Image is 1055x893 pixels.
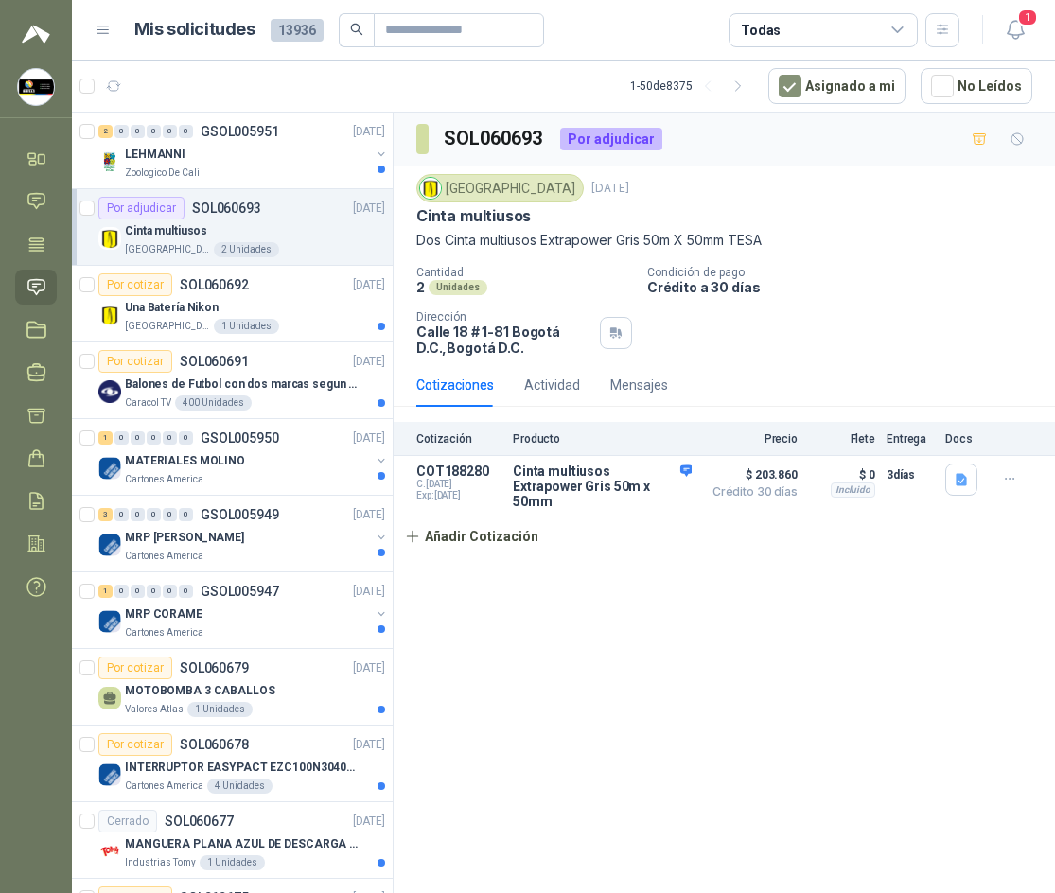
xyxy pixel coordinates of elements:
p: Cartones America [125,472,203,487]
p: Cartones America [125,779,203,794]
div: 1 Unidades [200,855,265,870]
p: Cartones America [125,549,203,564]
a: 2 0 0 0 0 0 GSOL005951[DATE] Company LogoLEHMANNIZoologico De Cali [98,120,389,181]
p: Balones de Futbol con dos marcas segun adjunto. Adjuntar cotizacion en su formato [125,376,360,394]
div: 2 Unidades [214,242,279,257]
div: Por adjudicar [560,128,662,150]
img: Company Logo [98,227,121,250]
p: Cartones America [125,625,203,640]
div: 0 [114,585,129,598]
div: 2 [98,125,113,138]
p: Dirección [416,310,592,324]
p: SOL060693 [192,201,261,215]
a: Por adjudicarSOL060693[DATE] Company LogoCinta multiusos[GEOGRAPHIC_DATA]2 Unidades [72,189,393,266]
p: MANGUERA PLANA AZUL DE DESCARGA 60 PSI X 20 METROS CON UNION DE 6” MAS ABRAZADERAS METALICAS DE 6” [125,835,360,853]
div: 0 [163,431,177,445]
p: SOL060679 [180,661,249,674]
p: SOL060692 [180,278,249,291]
div: 0 [147,431,161,445]
p: [DATE] [353,813,385,831]
div: Por cotizar [98,350,172,373]
p: [DATE] [353,583,385,601]
p: Cinta multiusos [416,206,531,226]
div: 0 [179,431,193,445]
a: CerradoSOL060677[DATE] Company LogoMANGUERA PLANA AZUL DE DESCARGA 60 PSI X 20 METROS CON UNION D... [72,802,393,879]
span: 1 [1017,9,1038,26]
p: Cinta multiusos Extrapower Gris 50m x 50mm [513,464,692,509]
div: 0 [163,508,177,521]
p: Cinta multiusos [125,222,207,240]
span: 13936 [271,19,324,42]
p: GSOL005950 [201,431,279,445]
p: GSOL005949 [201,508,279,521]
p: Valores Atlas [125,702,184,717]
p: SOL060678 [180,738,249,751]
p: Entrega [887,432,934,446]
p: MOTOBOMBA 3 CABALLOS [125,682,275,700]
p: Zoologico De Cali [125,166,200,181]
img: Company Logo [98,150,121,173]
p: Una Batería Nikon [125,299,219,317]
p: [DATE] [353,353,385,371]
p: Condición de pago [647,266,1047,279]
div: 0 [114,125,129,138]
div: 0 [131,508,145,521]
div: 0 [114,508,129,521]
div: 0 [131,125,145,138]
div: 0 [179,585,193,598]
p: Flete [809,432,875,446]
div: 0 [163,125,177,138]
div: 0 [114,431,129,445]
img: Company Logo [98,840,121,863]
div: 0 [179,125,193,138]
span: C: [DATE] [416,479,501,490]
h3: SOL060693 [444,124,545,153]
span: Crédito 30 días [703,486,798,498]
p: [DATE] [353,429,385,447]
img: Company Logo [98,763,121,786]
div: Por cotizar [98,733,172,756]
p: GSOL005951 [201,125,279,138]
a: 3 0 0 0 0 0 GSOL005949[DATE] Company LogoMRP [PERSON_NAME]Cartones America [98,503,389,564]
button: 1 [998,13,1032,47]
div: Mensajes [610,375,668,395]
img: Company Logo [18,69,54,105]
p: GSOL005947 [201,585,279,598]
div: 0 [131,585,145,598]
h1: Mis solicitudes [134,16,255,44]
span: search [350,23,363,36]
div: Por cotizar [98,657,172,679]
img: Company Logo [420,178,441,199]
img: Company Logo [98,610,121,633]
p: [DATE] [353,506,385,524]
div: 400 Unidades [175,395,252,411]
div: 4 Unidades [207,779,273,794]
div: Cerrado [98,810,157,832]
p: Crédito a 30 días [647,279,1047,295]
div: Actividad [524,375,580,395]
p: [DATE] [353,659,385,677]
div: 0 [163,585,177,598]
a: Por cotizarSOL060678[DATE] Company LogoINTERRUPTOR EASYPACT EZC100N3040C 40AMP 25K [PERSON_NAME]C... [72,726,393,802]
p: SOL060677 [165,814,234,828]
div: 1 [98,431,113,445]
p: Cotización [416,432,501,446]
img: Company Logo [98,380,121,403]
div: Por cotizar [98,273,172,296]
span: Exp: [DATE] [416,490,501,501]
button: Añadir Cotización [394,517,549,555]
div: 1 Unidades [187,702,253,717]
p: MATERIALES MOLINO [125,452,245,470]
p: [DATE] [353,123,385,141]
div: 3 [98,508,113,521]
div: 1 [98,585,113,598]
a: 1 0 0 0 0 0 GSOL005947[DATE] Company LogoMRP CORAMECartones America [98,580,389,640]
img: Company Logo [98,534,121,556]
div: [GEOGRAPHIC_DATA] [416,174,584,202]
div: Todas [741,20,781,41]
p: Industrias Tomy [125,855,196,870]
p: Calle 18 # 1-81 Bogotá D.C. , Bogotá D.C. [416,324,592,356]
p: Caracol TV [125,395,171,411]
p: MRP CORAME [125,605,202,623]
div: 0 [147,125,161,138]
